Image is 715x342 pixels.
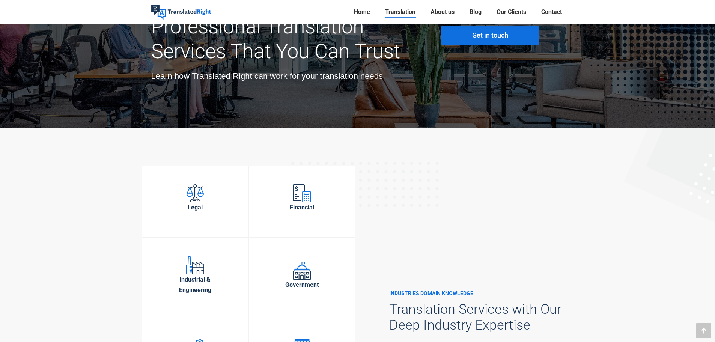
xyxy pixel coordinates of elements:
img: null [187,184,204,202]
img: null [186,256,204,274]
h6: INDUSTRIES DOMAIN KNOWLEDGE [389,289,564,298]
h5: Legal [172,202,218,213]
h5: Government [279,280,325,290]
img: null [293,184,311,202]
span: Translation [385,8,415,16]
a: Translation [383,7,418,17]
span: Home [354,8,370,16]
span: Blog [470,8,482,16]
span: Get in touch [472,32,508,39]
a: Contact [539,7,564,17]
a: About us [428,7,457,17]
a: Our Clients [494,7,528,17]
h5: Industrial & Engineering [172,274,218,295]
h3: Translation Services with Our Deep Industry Expertise [389,301,564,333]
span: Our Clients [497,8,526,16]
span: Contact [541,8,562,16]
img: null [293,262,311,280]
a: Get in touch [441,26,539,45]
span: About us [431,8,455,16]
h2: Professional Translation Services That You Can Trust [151,14,419,64]
a: Blog [467,7,484,17]
h5: Financial [279,202,325,213]
img: Translated Right [151,5,211,20]
div: Learn how Translated Right can work for your translation needs. [151,71,419,81]
a: Home [352,7,372,17]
